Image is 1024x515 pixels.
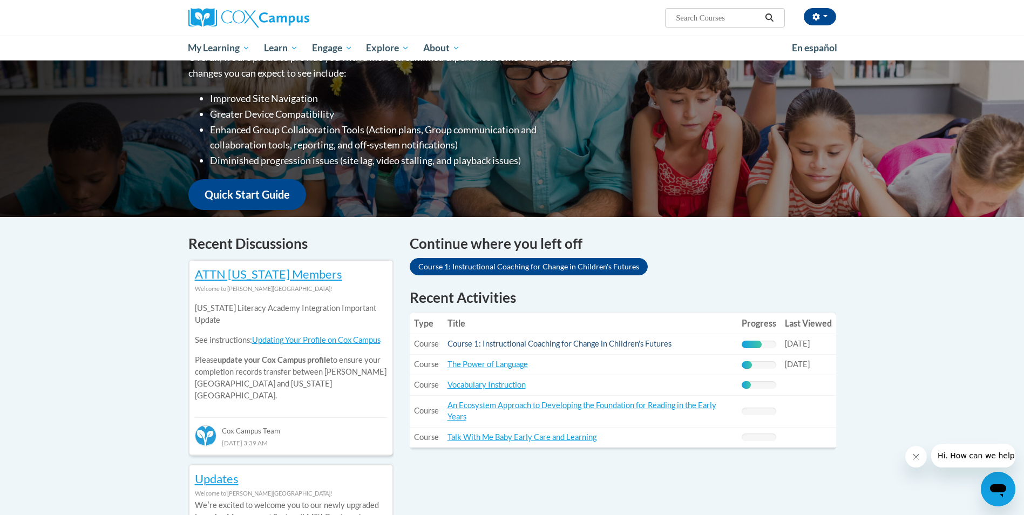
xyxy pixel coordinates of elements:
a: The Power of Language [447,360,528,369]
span: Course [414,339,439,348]
span: Learn [264,42,298,55]
th: Type [410,313,443,334]
div: [DATE] 3:39 AM [195,437,387,449]
a: Quick Start Guide [188,179,306,210]
a: Cox Campus [188,8,394,28]
span: My Learning [188,42,250,55]
div: Welcome to [PERSON_NAME][GEOGRAPHIC_DATA]! [195,283,387,295]
span: Engage [312,42,352,55]
button: Account Settings [804,8,836,25]
div: Please to ensure your completion records transfer between [PERSON_NAME][GEOGRAPHIC_DATA] and [US_... [195,295,387,410]
h4: Recent Discussions [188,233,394,254]
img: Cox Campus Team [195,425,216,446]
a: En español [785,37,844,59]
span: En español [792,42,837,53]
a: About [416,36,467,60]
h1: Recent Activities [410,288,836,307]
a: Talk With Me Baby Early Care and Learning [447,432,596,442]
a: Updating Your Profile on Cox Campus [252,335,381,344]
img: Cox Campus [188,8,309,28]
p: [US_STATE] Literacy Academy Integration Important Update [195,302,387,326]
li: Greater Device Compatibility [210,106,580,122]
li: Improved Site Navigation [210,91,580,106]
div: Main menu [172,36,852,60]
span: Course [414,432,439,442]
a: Course 1: Instructional Coaching for Change in Children's Futures [447,339,672,348]
div: Progress, % [742,341,762,348]
button: Search [761,11,777,24]
li: Diminished progression issues (site lag, video stalling, and playback issues) [210,153,580,168]
span: About [423,42,460,55]
b: update your Cox Campus profile [218,355,330,364]
div: Progress, % [742,381,751,389]
span: Course [414,380,439,389]
span: [DATE] [785,339,810,348]
a: Updates [195,471,239,486]
th: Last Viewed [781,313,836,334]
a: Engage [305,36,360,60]
a: Course 1: Instructional Coaching for Change in Children's Futures [410,258,648,275]
span: Course [414,360,439,369]
a: Learn [257,36,305,60]
a: My Learning [181,36,257,60]
span: Hi. How can we help? [6,8,87,16]
span: [DATE] [785,360,810,369]
span: Explore [366,42,409,55]
a: ATTN [US_STATE] Members [195,267,342,281]
p: Overall, we are proud to provide you with a more streamlined experience. Some of the specific cha... [188,50,580,81]
input: Search Courses [675,11,761,24]
div: Progress, % [742,361,752,369]
iframe: Button to launch messaging window [981,472,1015,506]
iframe: Message from company [931,444,1015,467]
a: Vocabulary Instruction [447,380,526,389]
th: Progress [737,313,781,334]
p: See instructions: [195,334,387,346]
h4: Continue where you left off [410,233,836,254]
th: Title [443,313,737,334]
li: Enhanced Group Collaboration Tools (Action plans, Group communication and collaboration tools, re... [210,122,580,153]
a: An Ecosystem Approach to Developing the Foundation for Reading in the Early Years [447,401,716,421]
span: Course [414,406,439,415]
div: Welcome to [PERSON_NAME][GEOGRAPHIC_DATA]! [195,487,387,499]
a: Explore [359,36,416,60]
div: Cox Campus Team [195,417,387,437]
iframe: Close message [905,446,927,467]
